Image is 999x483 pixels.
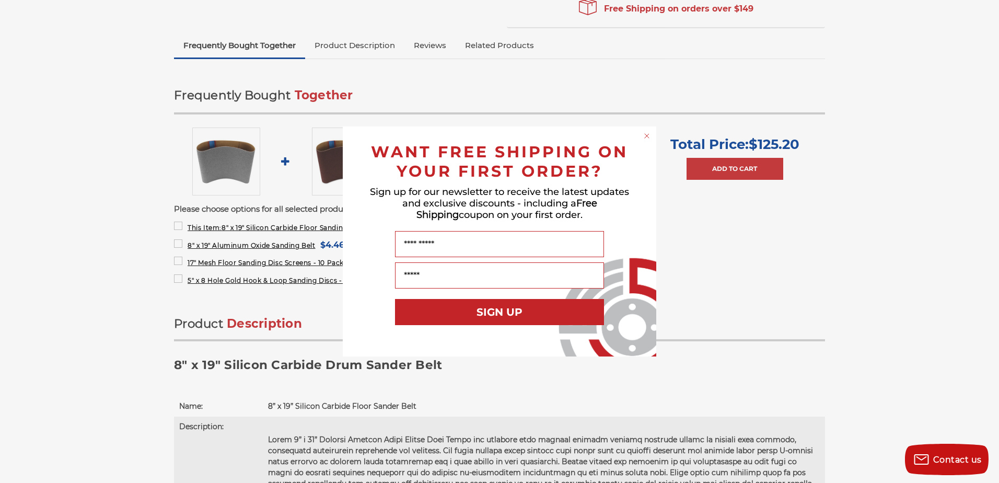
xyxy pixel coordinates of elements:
[933,455,982,465] span: Contact us
[416,198,597,221] span: Free Shipping
[395,299,604,325] button: SIGN UP
[642,131,652,141] button: Close dialog
[905,444,989,475] button: Contact us
[370,186,629,221] span: Sign up for our newsletter to receive the latest updates and exclusive discounts - including a co...
[371,142,628,181] span: WANT FREE SHIPPING ON YOUR FIRST ORDER?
